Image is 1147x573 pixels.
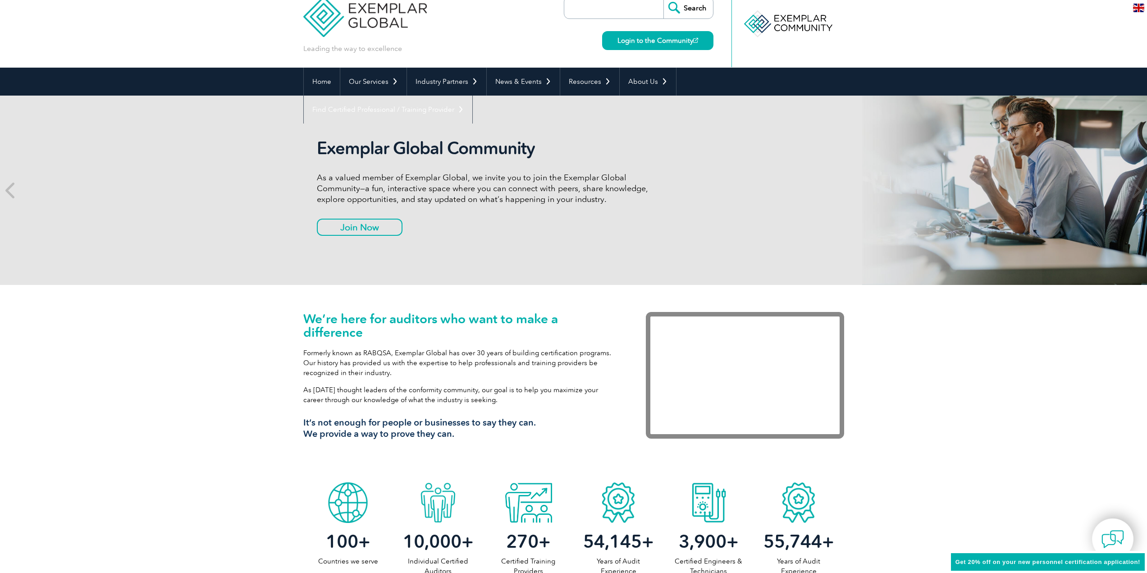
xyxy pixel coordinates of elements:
[303,44,402,54] p: Leading the way to excellence
[483,534,573,549] h2: +
[303,556,393,566] p: Countries we serve
[646,312,844,439] iframe: Exemplar Global: Working together to make a difference
[326,531,358,552] span: 100
[1101,528,1124,550] img: contact-chat.png
[955,559,1140,565] span: Get 20% off on your new personnel certification application!
[754,534,844,549] h2: +
[663,534,754,549] h2: +
[506,531,539,552] span: 270
[560,68,619,96] a: Resources
[407,68,486,96] a: Industry Partners
[303,348,619,378] p: Formerly known as RABQSA, Exemplar Global has over 30 years of building certification programs. O...
[340,68,407,96] a: Our Services
[304,96,472,124] a: Find Certified Professional / Training Provider
[763,531,822,552] span: 55,744
[303,417,619,440] h3: It’s not enough for people or businesses to say they can. We provide a way to prove they can.
[304,68,340,96] a: Home
[317,138,655,159] h2: Exemplar Global Community
[317,219,402,236] a: Join Now
[487,68,560,96] a: News & Events
[693,38,698,43] img: open_square.png
[303,312,619,339] h1: We’re here for auditors who want to make a difference
[583,531,642,552] span: 54,145
[303,385,619,405] p: As [DATE] thought leaders of the conformity community, our goal is to help you maximize your care...
[403,531,462,552] span: 10,000
[1133,4,1144,12] img: en
[620,68,676,96] a: About Us
[317,172,655,205] p: As a valued member of Exemplar Global, we invite you to join the Exemplar Global Community—a fun,...
[679,531,727,552] span: 3,900
[303,534,393,549] h2: +
[573,534,663,549] h2: +
[602,31,713,50] a: Login to the Community
[393,534,483,549] h2: +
